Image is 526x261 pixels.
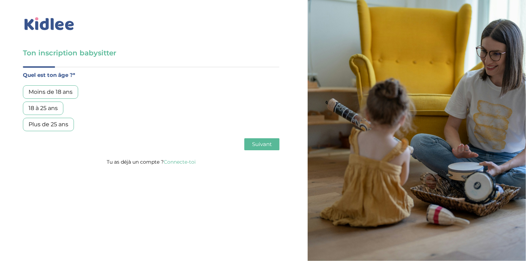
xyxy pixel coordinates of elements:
button: Suivant [244,138,280,150]
button: Précédent [23,138,56,150]
a: Connecte-toi [164,159,196,165]
img: logo_kidlee_bleu [23,16,76,32]
div: Moins de 18 ans [23,85,78,99]
div: Plus de 25 ans [23,118,74,131]
h3: Ton inscription babysitter [23,48,280,58]
label: Quel est ton âge ?* [23,71,280,80]
p: Tu as déjà un compte ? [23,157,280,166]
div: 18 à 25 ans [23,102,63,115]
span: Suivant [252,141,272,147]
